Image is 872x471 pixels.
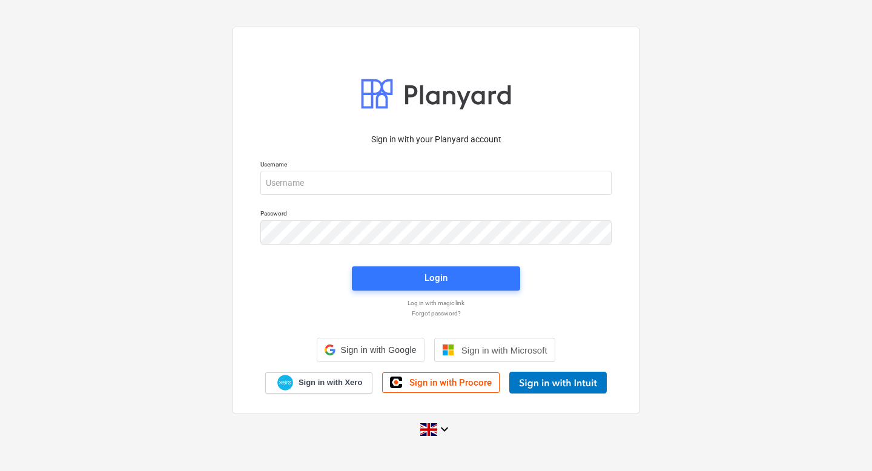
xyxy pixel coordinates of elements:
[254,309,618,317] a: Forgot password?
[254,299,618,307] a: Log in with magic link
[299,377,362,388] span: Sign in with Xero
[461,345,547,355] span: Sign in with Microsoft
[265,372,373,394] a: Sign in with Xero
[409,377,492,388] span: Sign in with Procore
[437,422,452,436] i: keyboard_arrow_down
[340,345,416,355] span: Sign in with Google
[260,171,612,195] input: Username
[260,160,612,171] p: Username
[260,133,612,146] p: Sign in with your Planyard account
[317,338,424,362] div: Sign in with Google
[424,270,448,286] div: Login
[352,266,520,291] button: Login
[260,209,612,220] p: Password
[277,375,293,391] img: Xero logo
[442,344,454,356] img: Microsoft logo
[382,372,500,393] a: Sign in with Procore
